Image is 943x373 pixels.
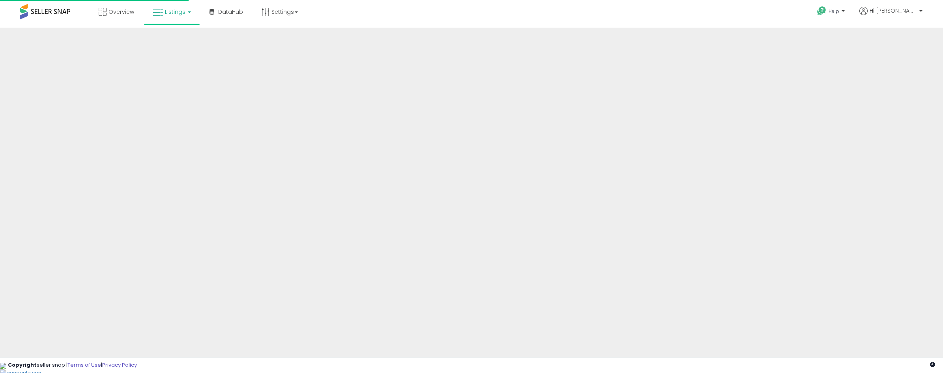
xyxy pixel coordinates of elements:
[870,7,917,15] span: Hi [PERSON_NAME]
[109,8,134,16] span: Overview
[829,8,839,15] span: Help
[859,7,922,24] a: Hi [PERSON_NAME]
[165,8,185,16] span: Listings
[817,6,827,16] i: Get Help
[218,8,243,16] span: DataHub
